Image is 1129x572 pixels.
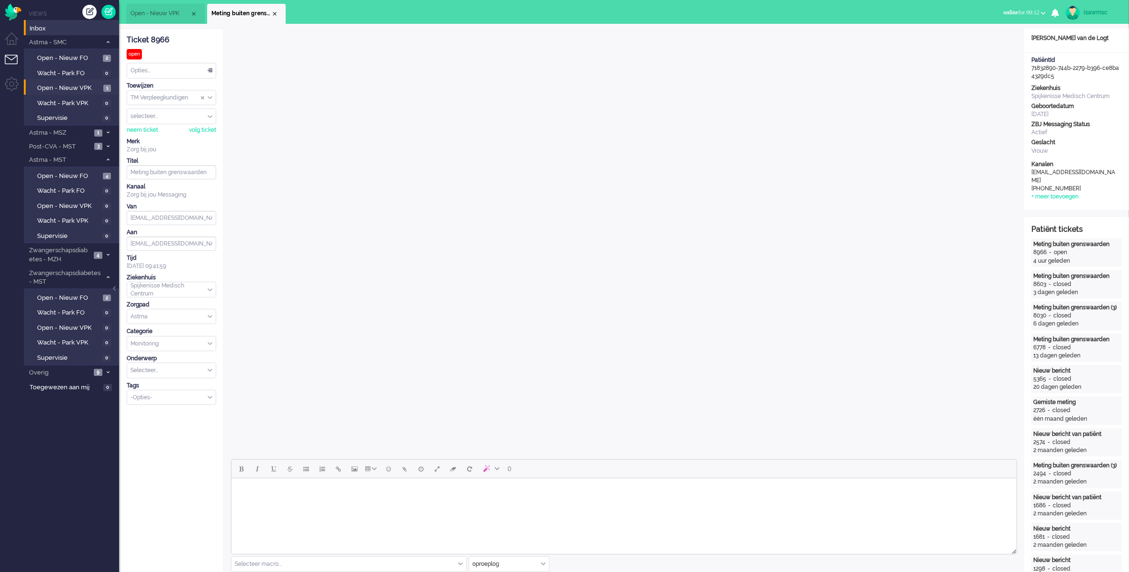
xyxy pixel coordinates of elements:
div: Nieuw bericht [1033,367,1120,375]
button: Add attachment [397,461,413,477]
div: closed [1052,533,1070,541]
div: 71832890-744b-2279-b396-ce8ba4329dc5 [1024,56,1129,80]
span: Post-CVA - MST [28,142,91,151]
div: closed [1052,406,1070,414]
div: [DATE] [1031,110,1122,118]
div: - [1045,438,1052,446]
li: View [126,4,205,24]
div: Select Tags [127,390,216,405]
span: Inbox [30,24,119,33]
span: Open - Nieuw VPK [37,324,100,333]
div: Resize [1009,545,1017,554]
button: Bold [233,461,250,477]
span: 0 [103,384,112,391]
div: 1686 [1033,502,1046,510]
a: Wacht - Park VPK 0 [28,98,118,108]
span: 0 [508,465,511,473]
button: Numbered list [314,461,330,477]
span: 0 [102,233,111,240]
div: Categorie [127,327,216,335]
span: Zwangerschapsdiabetes - MZH [28,246,91,264]
div: closed [1053,280,1071,288]
button: Italic [250,461,266,477]
div: Assign Group [127,90,216,106]
span: 3 [94,143,102,150]
span: Open - Nieuw VPK [130,10,190,18]
div: closed [1053,470,1071,478]
button: AI [478,461,503,477]
div: - [1046,344,1053,352]
div: 2 maanden geleden [1033,541,1120,549]
div: Meting buiten grenswaarden [1033,240,1120,248]
div: open [1054,248,1067,256]
div: 13 dagen geleden [1033,352,1120,360]
div: + meer toevoegen [1031,193,1079,201]
div: Zorg bij jou Messaging [127,191,216,199]
span: 0 [102,217,111,225]
button: onlinefor 00:12 [998,6,1051,20]
img: flow_omnibird.svg [5,4,21,20]
span: Wacht - Park FO [37,187,100,196]
div: Onderwerp [127,355,216,363]
a: isawmsc [1064,6,1119,20]
div: Meting buiten grenswaarden (3) [1033,462,1120,470]
div: Gemiste meting [1033,398,1120,406]
span: Supervisie [37,114,100,123]
span: 1 [94,129,102,137]
button: Insert/edit image [347,461,363,477]
li: 8966 [207,4,286,24]
span: Open - Nieuw FO [37,54,100,63]
button: Reset content [461,461,478,477]
a: Supervisie 0 [28,230,118,241]
div: Kanaal [127,183,216,191]
button: Bullet list [298,461,314,477]
span: Open - Nieuw FO [37,172,100,181]
a: Open - Nieuw VPK 1 [28,82,118,93]
span: 0 [102,70,111,77]
span: Zwangerschapsdiabetes - MST [28,269,101,286]
button: Strikethrough [282,461,298,477]
button: Insert/edit link [330,461,347,477]
span: online [1003,9,1018,16]
div: 6 dagen geleden [1033,320,1120,328]
div: closed [1053,375,1071,383]
li: Views [29,10,119,18]
div: open [127,49,142,59]
div: Van [127,203,216,211]
li: Admin menu [5,77,26,99]
div: PatiëntId [1031,56,1122,64]
a: Open - Nieuw FO 2 [28,52,118,63]
span: Astma - MST [28,156,101,165]
span: Open - Nieuw FO [37,294,100,303]
div: Meting buiten grenswaarden [1033,272,1120,280]
div: Nieuw bericht van patiënt [1033,493,1120,502]
div: Close tab [271,10,279,18]
div: Zorg bij jou [127,146,216,154]
div: Nieuw bericht [1033,556,1120,564]
a: Inbox [28,23,119,33]
a: Supervisie 0 [28,352,118,363]
span: 0 [102,203,111,210]
div: 2574 [1033,438,1045,446]
div: Actief [1031,128,1122,137]
div: 2726 [1033,406,1045,414]
a: Wacht - Park FO 0 [28,68,118,78]
div: neem ticket [127,126,158,134]
a: Open - Nieuw FO 2 [28,292,118,303]
span: Wacht - Park VPK [37,99,100,108]
div: closed [1053,312,1071,320]
span: Astma - SMC [28,38,101,47]
span: 4 [103,173,111,180]
div: Nieuw bericht van patiënt [1033,430,1120,438]
div: Spijkenisse Medisch Centrum [1031,92,1122,100]
li: Tickets menu [5,55,26,76]
button: Delay message [413,461,429,477]
span: 4 [94,252,102,259]
div: [EMAIL_ADDRESS][DOMAIN_NAME] [1031,168,1117,185]
div: 2 maanden geleden [1033,478,1120,486]
div: 6778 [1033,344,1046,352]
a: Wacht - Park FO 0 [28,307,118,317]
div: Titel [127,157,216,165]
div: Ziekenhuis [127,274,216,282]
